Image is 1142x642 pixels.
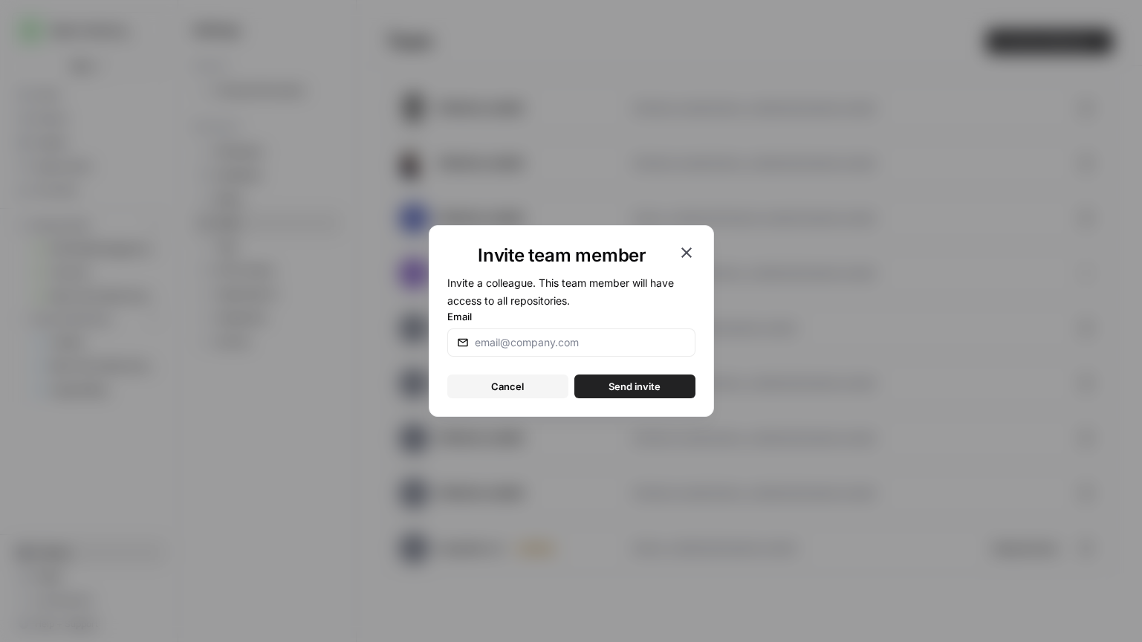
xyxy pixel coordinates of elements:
label: Email [447,309,695,324]
h1: Invite team member [447,244,678,267]
span: Invite a colleague. This team member will have access to all repositories. [447,276,674,307]
button: Send invite [574,374,695,398]
button: Cancel [447,374,568,398]
input: email@company.com [475,335,686,350]
span: Cancel [491,379,524,394]
span: Send invite [609,379,661,394]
